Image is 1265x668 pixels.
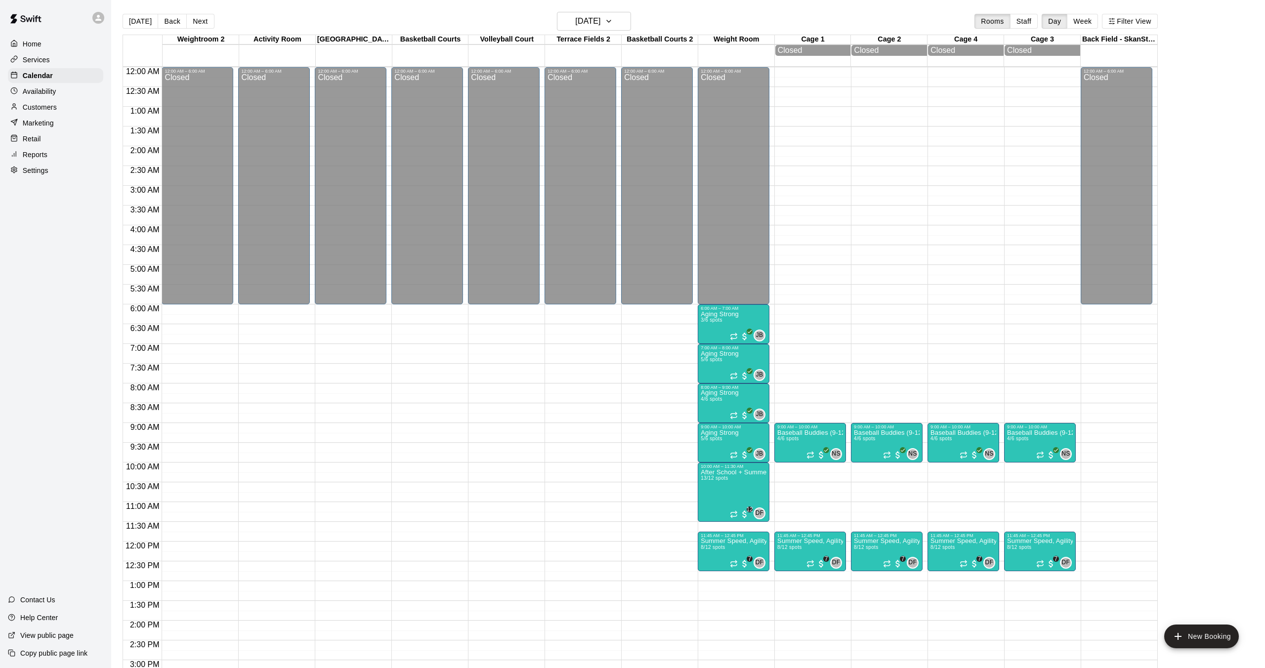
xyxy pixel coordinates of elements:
span: 12:30 AM [124,87,162,95]
div: Settings [8,163,103,178]
span: 12:00 AM [124,67,162,76]
div: 11:45 AM – 12:45 PM: Summer Speed, Agility, Power & Strength Training (SAPS) [851,532,923,571]
div: 9:00 AM – 10:00 AM: Baseball Buddies (9-12U) [1004,423,1076,462]
span: JB [756,331,763,340]
div: Closed [548,74,613,308]
span: Jeffrey Batis [758,369,765,381]
div: Jeffrey Batis [754,369,765,381]
div: 11:45 AM – 12:45 PM [930,533,996,538]
span: 10:30 AM [124,482,162,491]
div: Closed [1084,74,1149,308]
span: All customers have paid [1046,450,1056,460]
span: DF [1062,558,1070,568]
p: Calendar [23,71,53,81]
span: 1:00 PM [127,581,162,589]
span: Recurring event [883,451,891,459]
span: All customers have paid [816,450,826,460]
button: Rooms [974,14,1010,29]
div: Services [8,52,103,67]
span: 10:00 AM [124,462,162,471]
span: 7 [900,556,906,562]
span: 7 [747,556,753,562]
span: 11:00 AM [124,502,162,510]
div: Customers [8,100,103,115]
span: 12 [747,506,753,512]
button: Back [158,14,187,29]
div: Closed [471,74,537,308]
div: Terrace Fields 2 [545,35,622,44]
div: 9:00 AM – 10:00 AM: Baseball Buddies (9-12U) [928,423,999,462]
div: Weightroom 2 [163,35,239,44]
span: Recurring event [730,510,738,518]
p: View public page [20,630,74,640]
div: 11:45 AM – 12:45 PM [854,533,920,538]
div: Neighborhood Games Staff [907,448,919,460]
span: 7 [1053,556,1059,562]
span: Recurring event [730,333,738,340]
div: Marketing [8,116,103,130]
span: 2:30 PM [127,640,162,649]
span: 8/12 spots filled [777,544,801,550]
span: Recurring event [883,560,891,568]
span: 3/6 spots filled [701,317,722,323]
span: Neighborhood Games Staff [987,448,995,460]
span: 7:00 AM [128,344,162,352]
div: 12:00 AM – 6:00 AM [624,69,690,74]
div: [GEOGRAPHIC_DATA] [316,35,392,44]
div: Basketball Courts 2 [622,35,698,44]
div: Back Field - SkanStrength [1081,35,1157,44]
p: Availability [23,86,56,96]
div: Closed [318,74,383,308]
div: 6:00 AM – 7:00 AM [701,306,766,311]
span: 5:30 AM [128,285,162,293]
button: [DATE] [557,12,631,31]
span: 12:00 PM [123,542,162,550]
span: 4/6 spots filled [930,436,952,441]
span: Neighborhood Games Staff [834,448,842,460]
a: Calendar [8,68,103,83]
span: 7 [823,556,829,562]
span: 9:30 AM [128,443,162,451]
div: 11:45 AM – 12:45 PM: Summer Speed, Agility, Power & Strength Training (SAPS) [698,532,769,571]
button: [DATE] [123,14,158,29]
span: 8:00 AM [128,383,162,392]
span: 8/12 spots filled [930,544,955,550]
div: Closed [701,74,766,308]
div: 11:45 AM – 12:45 PM [777,533,843,538]
span: 8:30 AM [128,403,162,412]
a: Retail [8,131,103,146]
span: Recurring event [730,372,738,380]
span: 9:00 AM [128,423,162,431]
span: 7 / 8 customers have paid [893,559,903,569]
span: 2:00 AM [128,146,162,155]
span: 4:00 AM [128,225,162,234]
span: 2:00 PM [127,621,162,629]
div: Closed [165,74,230,308]
span: DF [832,558,841,568]
p: Copy public page link [20,648,87,658]
div: Basketball Courts [392,35,469,44]
div: 9:00 AM – 10:00 AM: Baseball Buddies (9-12U) [851,423,923,462]
div: Cage 3 [1004,35,1081,44]
div: 8:00 AM – 9:00 AM [701,385,766,390]
div: Closed [778,46,848,55]
div: Closed [1007,46,1078,55]
div: 11:45 AM – 12:45 PM: Summer Speed, Agility, Power & Strength Training (SAPS) [774,532,846,571]
div: Daniel Flanick [1060,557,1072,569]
div: 12:00 AM – 6:00 AM [165,69,230,74]
span: Daniel Flanick [758,557,765,569]
span: Recurring event [960,560,968,568]
span: DF [756,508,764,518]
h6: [DATE] [575,14,600,28]
button: Day [1042,14,1067,29]
span: Recurring event [1036,451,1044,459]
div: 12:00 AM – 6:00 AM: Closed [238,67,310,304]
button: Staff [1010,14,1038,29]
div: Cage 2 [851,35,928,44]
div: 12:00 AM – 6:00 AM [241,69,307,74]
div: 12:00 AM – 6:00 AM: Closed [621,67,693,304]
div: Reports [8,147,103,162]
div: Cage 4 [928,35,1004,44]
span: NS [832,449,840,459]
